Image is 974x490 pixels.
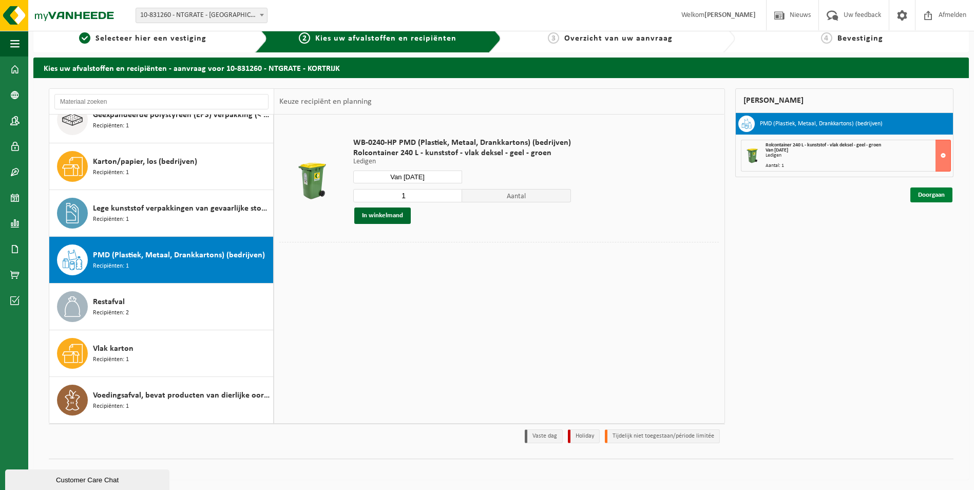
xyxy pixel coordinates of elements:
span: 4 [821,32,832,44]
span: Recipiënten: 1 [93,402,129,411]
h2: Kies uw afvalstoffen en recipiënten - aanvraag voor 10-831260 - NTGRATE - KORTRIJK [33,58,969,78]
span: Vlak karton [93,343,133,355]
span: Bevestiging [837,34,883,43]
button: Geëxpandeerde polystyreen (EPS) verpakking (< 1 m² per stuk), recycleerbaar Recipiënten: 1 [49,97,274,143]
button: Restafval Recipiënten: 2 [49,284,274,330]
div: Aantal: 1 [766,163,951,168]
span: Recipiënten: 1 [93,355,129,365]
a: 1Selecteer hier een vestiging [39,32,247,45]
span: PMD (Plastiek, Metaal, Drankkartons) (bedrijven) [93,249,265,261]
span: Voedingsafval, bevat producten van dierlijke oorsprong, onverpakt, categorie 3 [93,389,271,402]
span: Rolcontainer 240 L - kunststof - vlak deksel - geel - groen [353,148,571,158]
span: Geëxpandeerde polystyreen (EPS) verpakking (< 1 m² per stuk), recycleerbaar [93,109,271,121]
iframe: chat widget [5,467,171,490]
button: Vlak karton Recipiënten: 1 [49,330,274,377]
li: Holiday [568,429,600,443]
span: Aantal [462,189,571,202]
h3: PMD (Plastiek, Metaal, Drankkartons) (bedrijven) [760,116,883,132]
span: 10-831260 - NTGRATE - KORTRIJK [136,8,267,23]
span: Recipiënten: 1 [93,168,129,178]
span: WB-0240-HP PMD (Plastiek, Metaal, Drankkartons) (bedrijven) [353,138,571,148]
span: Recipiënten: 1 [93,121,129,131]
span: Recipiënten: 1 [93,261,129,271]
span: 2 [299,32,310,44]
button: Voedingsafval, bevat producten van dierlijke oorsprong, onverpakt, categorie 3 Recipiënten: 1 [49,377,274,423]
span: Kies uw afvalstoffen en recipiënten [315,34,456,43]
span: Recipiënten: 1 [93,215,129,224]
p: Ledigen [353,158,571,165]
span: Overzicht van uw aanvraag [564,34,673,43]
strong: Van [DATE] [766,147,788,153]
span: Restafval [93,296,125,308]
span: Lege kunststof verpakkingen van gevaarlijke stoffen [93,202,271,215]
button: PMD (Plastiek, Metaal, Drankkartons) (bedrijven) Recipiënten: 1 [49,237,274,284]
span: Selecteer hier een vestiging [96,34,206,43]
div: [PERSON_NAME] [735,88,954,113]
div: Keuze recipiënt en planning [274,89,377,115]
strong: [PERSON_NAME] [704,11,756,19]
button: Lege kunststof verpakkingen van gevaarlijke stoffen Recipiënten: 1 [49,190,274,237]
li: Tijdelijk niet toegestaan/période limitée [605,429,720,443]
span: 3 [548,32,559,44]
input: Materiaal zoeken [54,94,269,109]
span: 1 [79,32,90,44]
span: Recipiënten: 2 [93,308,129,318]
span: Karton/papier, los (bedrijven) [93,156,197,168]
span: 10-831260 - NTGRATE - KORTRIJK [136,8,268,23]
input: Selecteer datum [353,171,462,183]
a: Doorgaan [910,187,952,202]
button: In winkelmand [354,208,411,224]
li: Vaste dag [525,429,563,443]
button: Karton/papier, los (bedrijven) Recipiënten: 1 [49,143,274,190]
span: Rolcontainer 240 L - kunststof - vlak deksel - geel - groen [766,142,881,148]
div: Ledigen [766,153,951,158]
